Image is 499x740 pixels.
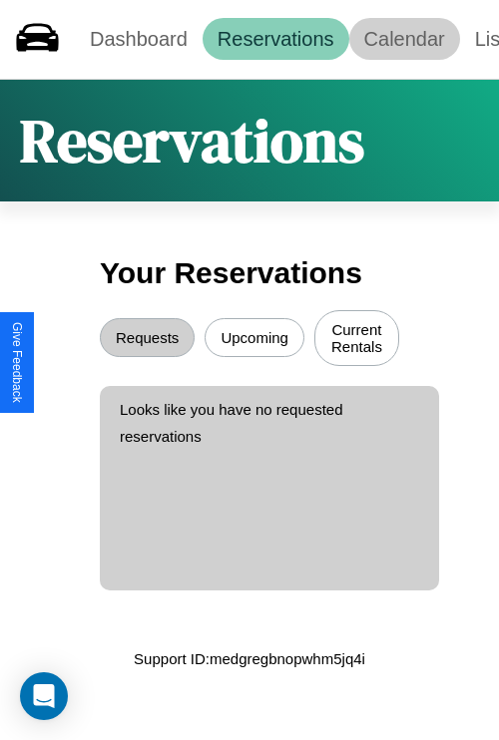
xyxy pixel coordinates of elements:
div: Open Intercom Messenger [20,672,68,720]
button: Current Rentals [314,310,399,366]
p: Looks like you have no requested reservations [120,396,419,450]
h3: Your Reservations [100,246,399,300]
div: Give Feedback [10,322,24,403]
p: Support ID: medgregbnopwhm5jq4i [134,645,365,672]
a: Reservations [203,18,349,60]
button: Upcoming [205,318,304,357]
button: Requests [100,318,195,357]
a: Dashboard [75,18,203,60]
a: Calendar [349,18,460,60]
h1: Reservations [20,100,364,182]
